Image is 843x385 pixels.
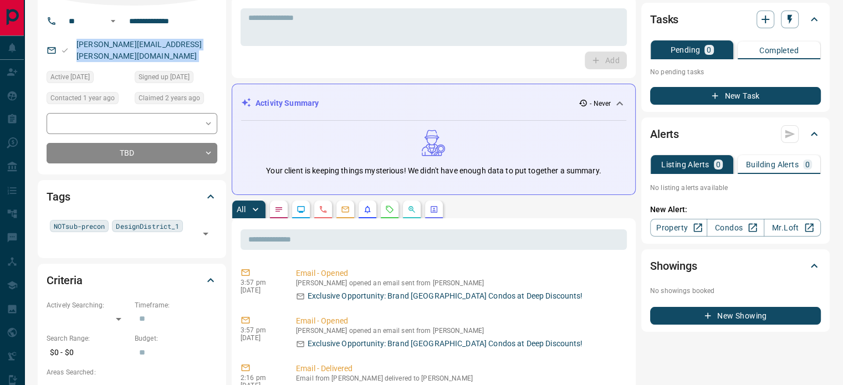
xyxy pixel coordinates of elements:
svg: Opportunities [407,205,416,214]
p: Exclusive Opportunity: Brand [GEOGRAPHIC_DATA] Condos at Deep Discounts! [308,338,583,350]
p: 3:57 pm [241,279,279,286]
p: Email from [PERSON_NAME] delivered to [PERSON_NAME] [296,374,622,382]
p: No showings booked [650,286,821,296]
p: Completed [759,47,799,54]
p: 0 [716,161,721,168]
h2: Tags [47,188,70,206]
span: Contacted 1 year ago [50,93,115,104]
p: All [237,206,246,213]
span: Claimed 2 years ago [139,93,200,104]
p: - Never [590,99,611,109]
svg: Agent Actions [430,205,438,214]
a: Property [650,219,707,237]
a: [PERSON_NAME][EMAIL_ADDRESS][PERSON_NAME][DOMAIN_NAME] [76,40,202,60]
svg: Lead Browsing Activity [297,205,305,214]
p: No pending tasks [650,64,821,80]
div: Showings [650,253,821,279]
h2: Showings [650,257,697,275]
p: 0 [707,46,711,54]
div: Tags [47,183,217,210]
svg: Notes [274,205,283,214]
p: Budget: [135,333,217,343]
p: Email - Opened [296,268,622,279]
svg: Email Valid [61,47,69,54]
p: Activity Summary [256,97,319,109]
div: Wed Dec 14 2022 [135,71,217,86]
div: Wed Jan 17 2024 [47,92,129,107]
a: Condos [707,219,764,237]
svg: Listing Alerts [363,205,372,214]
p: [PERSON_NAME] opened an email sent from [PERSON_NAME] [296,279,622,287]
div: Alerts [650,121,821,147]
div: Criteria [47,267,217,294]
p: Search Range: [47,333,129,343]
div: Tasks [650,6,821,33]
div: Wed Dec 14 2022 [47,71,129,86]
p: Building Alerts [746,161,799,168]
p: No listing alerts available [650,183,821,193]
p: New Alert: [650,204,821,215]
span: Signed up [DATE] [139,71,190,83]
p: Email - Opened [296,315,622,327]
button: Open [198,226,213,242]
div: TBD [47,143,217,163]
p: [PERSON_NAME] opened an email sent from [PERSON_NAME] [296,327,622,335]
p: Your client is keeping things mysterious! We didn't have enough data to put together a summary. [266,165,601,177]
p: Actively Searching: [47,300,129,310]
svg: Emails [341,205,350,214]
p: 3:57 pm [241,326,279,334]
div: Activity Summary- Never [241,93,626,114]
div: Wed Dec 14 2022 [135,92,217,107]
p: [DATE] [241,286,279,294]
h2: Tasks [650,11,678,28]
p: [DATE] [241,334,279,342]
p: 0 [805,161,810,168]
p: 2:16 pm [241,374,279,382]
button: New Showing [650,307,821,325]
p: Listing Alerts [661,161,709,168]
h2: Alerts [650,125,679,143]
button: Open [106,14,120,28]
span: Active [DATE] [50,71,90,83]
p: $0 - $0 [47,343,129,362]
span: DesignDistrict_1 [116,220,179,232]
button: New Task [650,87,821,105]
svg: Requests [385,205,394,214]
h2: Criteria [47,271,83,289]
p: Areas Searched: [47,367,217,377]
p: Timeframe: [135,300,217,310]
span: NOTsub-precon [54,220,105,232]
svg: Calls [319,205,328,214]
p: Email - Delivered [296,363,622,374]
p: Pending [670,46,700,54]
a: Mr.Loft [764,219,821,237]
p: Exclusive Opportunity: Brand [GEOGRAPHIC_DATA] Condos at Deep Discounts! [308,290,583,302]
